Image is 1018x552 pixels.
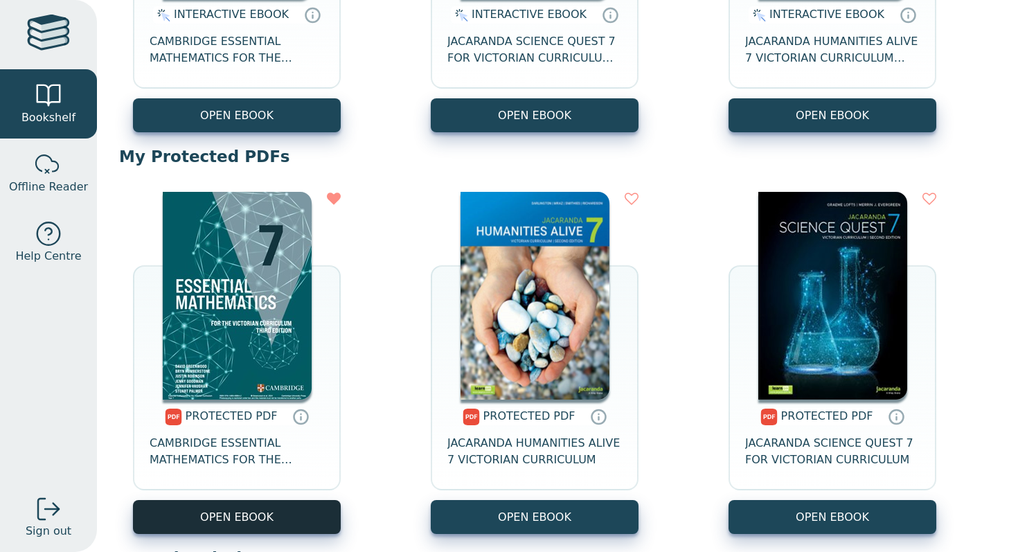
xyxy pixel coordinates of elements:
img: interactive.svg [153,7,170,24]
span: INTERACTIVE EBOOK [174,8,289,21]
span: JACARANDA SCIENCE QUEST 7 FOR VICTORIAN CURRICULUM [745,435,920,468]
img: interactive.svg [451,7,468,24]
p: My Protected PDFs [119,146,996,167]
button: OPEN EBOOK [729,98,936,132]
img: interactive.svg [749,7,766,24]
span: Sign out [26,523,71,540]
a: Interactive eBooks are accessed online via the publisher’s portal. They contain interactive resou... [304,6,321,23]
a: Protected PDFs cannot be printed, copied or shared. They can be accessed online through Education... [292,408,309,425]
img: 38f61441-8c7b-47c1-b281-f2cfadf3619f.jpg [163,192,312,400]
a: OPEN EBOOK [729,500,936,534]
button: OPEN EBOOK [133,98,341,132]
a: Protected PDFs cannot be printed, copied or shared. They can be accessed online through Education... [888,408,904,425]
span: Bookshelf [21,109,75,126]
span: JACARANDA HUMANITIES ALIVE 7 VICTORIAN CURRICULUM LEARNON EBOOK 2E [745,33,920,66]
a: Interactive eBooks are accessed online via the publisher’s portal. They contain interactive resou... [900,6,916,23]
img: a6c0d517-7539-43c4-8a9b-6497e7c2d4fe.png [461,192,609,400]
span: PROTECTED PDF [186,409,278,422]
span: CAMBRIDGE ESSENTIAL MATHEMATICS FOR THE VICTORIAN CURRICULUM YEAR 7 3E [150,435,324,468]
img: pdf.svg [463,409,480,425]
a: OPEN EBOOK [431,500,639,534]
span: INTERACTIVE EBOOK [472,8,587,21]
span: Offline Reader [9,179,88,195]
span: JACARANDA HUMANITIES ALIVE 7 VICTORIAN CURRICULUM [447,435,622,468]
button: OPEN EBOOK [431,98,639,132]
img: 80e2409e-1a35-4241-aab0-f2179ba3c3a7.jpg [758,192,907,400]
span: CAMBRIDGE ESSENTIAL MATHEMATICS FOR THE VICTORIAN CURRICULUM YEAR 7 EBOOK 3E [150,33,324,66]
img: pdf.svg [760,409,778,425]
a: OPEN EBOOK [133,500,341,534]
a: Protected PDFs cannot be printed, copied or shared. They can be accessed online through Education... [590,408,607,425]
span: PROTECTED PDF [781,409,873,422]
span: PROTECTED PDF [483,409,575,422]
span: INTERACTIVE EBOOK [769,8,884,21]
span: JACARANDA SCIENCE QUEST 7 FOR VICTORIAN CURRICULUM LEARNON 2E EBOOK [447,33,622,66]
img: pdf.svg [165,409,182,425]
a: Interactive eBooks are accessed online via the publisher’s portal. They contain interactive resou... [602,6,618,23]
span: Help Centre [15,248,81,265]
